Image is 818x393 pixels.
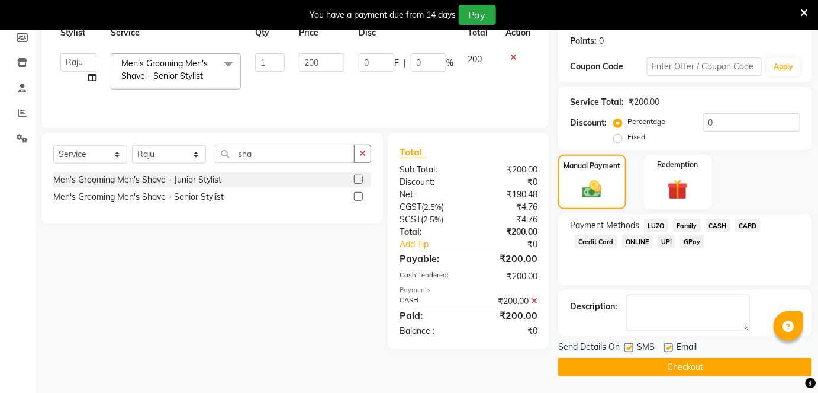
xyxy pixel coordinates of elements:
[352,20,460,46] th: Disc
[498,20,537,46] th: Action
[570,219,639,232] span: Payment Methods
[391,251,469,266] div: Payable:
[391,295,469,308] div: CASH
[570,60,647,73] div: Coupon Code
[735,219,761,232] span: CARD
[391,188,469,201] div: Net:
[570,96,624,108] div: Service Total:
[121,58,208,81] span: Men's Grooming Men's Shave - Senior Stylist
[481,238,546,251] div: ₹0
[391,308,469,322] div: Paid:
[468,176,546,188] div: ₹0
[391,176,469,188] div: Discount:
[53,20,104,46] th: Stylist
[391,226,469,238] div: Total:
[563,161,620,171] label: Manual Payment
[558,358,812,376] button: Checkout
[637,341,655,356] span: SMS
[53,174,221,186] div: Men's Grooming Men's Shave - Junior Stylist
[292,20,352,46] th: Price
[391,270,469,283] div: Cash Tendered:
[404,57,406,69] span: |
[468,188,546,201] div: ₹190.48
[400,214,421,225] span: SGST
[468,325,546,337] div: ₹0
[767,58,800,76] button: Apply
[468,251,546,266] div: ₹200.00
[53,191,224,203] div: Men's Grooming Men's Shave - Senior Stylist
[424,202,442,212] span: 2.5%
[391,164,469,176] div: Sub Total:
[627,132,645,142] label: Fixed
[677,341,697,356] span: Email
[310,9,456,21] div: You have a payment due from 14 days
[391,238,481,251] a: Add Tip
[570,301,617,313] div: Description:
[394,57,399,69] span: F
[570,35,597,47] div: Points:
[599,35,604,47] div: 0
[658,159,698,170] label: Redemption
[400,202,421,212] span: CGST
[570,117,607,129] div: Discount:
[459,5,496,25] button: Pay
[400,146,427,158] span: Total
[391,325,469,337] div: Balance :
[248,20,292,46] th: Qty
[629,96,659,108] div: ₹200.00
[575,235,617,248] span: Credit Card
[622,235,653,248] span: ONLINE
[215,145,355,163] input: Search or Scan
[460,20,498,46] th: Total
[391,201,469,213] div: ( )
[446,57,453,69] span: %
[468,213,546,226] div: ₹4.76
[423,215,441,224] span: 2.5%
[706,219,731,232] span: CASH
[627,116,665,127] label: Percentage
[203,71,208,81] a: x
[468,201,546,213] div: ₹4.76
[468,295,546,308] div: ₹200.00
[658,235,676,248] span: UPI
[644,219,668,232] span: LUZO
[468,54,482,65] span: 200
[558,341,620,356] span: Send Details On
[468,308,546,322] div: ₹200.00
[468,270,546,283] div: ₹200.00
[661,177,694,203] img: _gift.svg
[647,57,762,76] input: Enter Offer / Coupon Code
[468,226,546,238] div: ₹200.00
[468,164,546,176] div: ₹200.00
[391,213,469,226] div: ( )
[104,20,248,46] th: Service
[680,235,704,248] span: GPay
[577,178,608,201] img: _cash.svg
[400,285,537,295] div: Payments
[673,219,701,232] span: Family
